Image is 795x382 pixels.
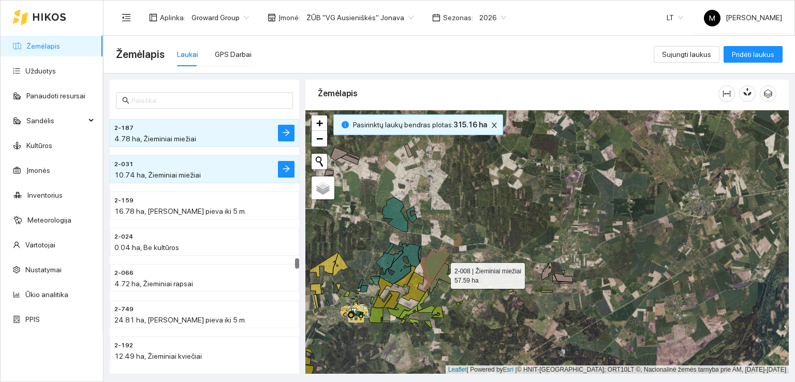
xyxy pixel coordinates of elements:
button: column-width [718,85,735,102]
a: Žemėlapis [26,42,60,50]
span: 2-192 [114,341,133,350]
span: Groward Group [192,10,249,25]
span: 2-749 [114,304,134,314]
a: Vartotojai [25,241,55,249]
button: close [488,119,500,131]
span: 10.74 ha, Žieminiai miežiai [114,171,201,179]
span: + [316,116,323,129]
span: 16.78 ha, [PERSON_NAME] pieva iki 5 m. [114,207,246,215]
span: search [122,97,129,104]
a: Zoom out [312,131,327,146]
span: arrow-right [282,165,290,174]
span: [PERSON_NAME] [704,13,782,22]
span: Žemėlapis [116,46,165,63]
span: 4.72 ha, Žieminiai rapsai [114,280,193,288]
span: ŽŪB "VG Ausieniškės" Jonava [306,10,414,25]
input: Paieška [131,95,287,106]
span: close [489,122,500,129]
span: menu-fold [122,13,131,22]
span: 2-159 [114,196,134,205]
div: Žemėlapis [318,79,718,108]
span: Pridėti laukus [732,49,774,60]
span: Sujungti laukus [662,49,711,60]
span: 24.81 ha, [PERSON_NAME] pieva iki 5 m. [114,316,246,324]
span: info-circle [342,121,349,128]
span: Aplinka : [160,12,185,23]
span: | [516,366,517,373]
a: Esri [503,366,514,373]
span: Sandėlis [26,110,85,131]
div: GPS Darbai [215,49,252,60]
a: Kultūros [26,141,52,150]
a: Panaudoti resursai [26,92,85,100]
button: arrow-right [278,125,295,141]
div: Laukai [177,49,198,60]
a: Pridėti laukus [724,50,783,58]
a: Leaflet [448,366,467,373]
span: column-width [719,90,734,98]
span: − [316,132,323,145]
span: calendar [432,13,440,22]
span: 4.78 ha, Žieminiai miežiai [114,135,196,143]
button: Initiate a new search [312,154,327,169]
span: layout [149,13,157,22]
button: arrow-right [278,161,295,178]
span: 12.49 ha, Žieminiai kviečiai [114,352,202,360]
a: Zoom in [312,115,327,131]
span: M [709,10,715,26]
span: arrow-right [282,128,290,138]
a: PPIS [25,315,40,324]
button: menu-fold [116,7,137,28]
b: 315.16 ha [453,121,487,129]
span: 2-187 [114,123,134,133]
span: shop [268,13,276,22]
div: | Powered by © HNIT-[GEOGRAPHIC_DATA]; ORT10LT ©, Nacionalinė žemės tarnyba prie AM, [DATE]-[DATE] [446,365,789,374]
a: Ūkio analitika [25,290,68,299]
a: Nustatymai [25,266,62,274]
button: Pridėti laukus [724,46,783,63]
span: 2-031 [114,159,134,169]
a: Sujungti laukus [654,50,719,58]
a: Įmonės [26,166,50,174]
span: 2-066 [114,268,134,278]
span: Pasirinktų laukų bendras plotas : [353,119,487,130]
span: 2-024 [114,232,133,242]
a: Layers [312,177,334,199]
a: Inventorius [27,191,63,199]
a: Užduotys [25,67,56,75]
span: LT [667,10,683,25]
span: 2026 [479,10,506,25]
span: 0.04 ha, Be kultūros [114,243,179,252]
span: Įmonė : [278,12,300,23]
span: Sezonas : [443,12,473,23]
a: Meteorologija [27,216,71,224]
button: Sujungti laukus [654,46,719,63]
